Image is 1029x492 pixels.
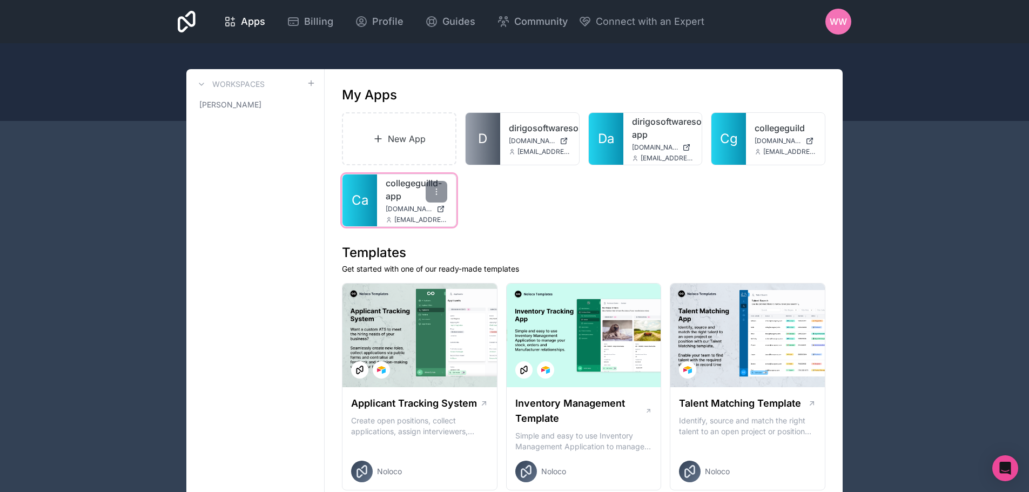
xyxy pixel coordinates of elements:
span: [DOMAIN_NAME] [386,205,432,213]
div: Open Intercom Messenger [992,455,1018,481]
a: D [466,113,500,165]
a: [DOMAIN_NAME] [632,143,694,152]
span: Apps [241,14,265,29]
h1: Talent Matching Template [679,396,801,411]
a: [DOMAIN_NAME] [386,205,447,213]
span: [EMAIL_ADDRESS][DOMAIN_NAME] [517,147,570,156]
a: Profile [346,10,412,33]
a: Guides [416,10,484,33]
a: Workspaces [195,78,265,91]
span: Noloco [377,466,402,477]
span: Da [598,130,614,147]
span: [EMAIL_ADDRESS][DOMAIN_NAME] [763,147,816,156]
a: dirigosoftwaresolutions [509,122,570,134]
span: Noloco [705,466,730,477]
a: dirigosoftwaresolutions-app [632,115,694,141]
h1: Applicant Tracking System [351,396,477,411]
img: Airtable Logo [541,366,550,374]
a: [PERSON_NAME] [195,95,315,114]
a: collegeguilld-app [386,177,447,203]
span: Noloco [541,466,566,477]
p: Get started with one of our ready-made templates [342,264,825,274]
a: [DOMAIN_NAME] [755,137,816,145]
h1: Templates [342,244,825,261]
h1: Inventory Management Template [515,396,645,426]
p: Simple and easy to use Inventory Management Application to manage your stock, orders and Manufact... [515,430,653,452]
span: Ca [352,192,368,209]
span: Community [514,14,568,29]
a: Community [488,10,576,33]
a: Cg [711,113,746,165]
span: Guides [442,14,475,29]
span: D [478,130,487,147]
span: [PERSON_NAME] [199,99,261,110]
span: Cg [720,130,738,147]
button: Connect with an Expert [579,14,704,29]
p: Create open positions, collect applications, assign interviewers, centralise candidate feedback a... [351,415,488,437]
h3: Workspaces [212,79,265,90]
img: Airtable Logo [683,366,692,374]
a: Ca [342,174,377,226]
a: collegeguild [755,122,816,134]
span: [EMAIL_ADDRESS][DOMAIN_NAME] [394,215,447,224]
span: [DOMAIN_NAME] [632,143,678,152]
h1: My Apps [342,86,397,104]
span: [DOMAIN_NAME] [509,137,555,145]
img: Airtable Logo [377,366,386,374]
a: [DOMAIN_NAME] [509,137,570,145]
span: WW [830,15,847,28]
span: Profile [372,14,403,29]
a: Apps [215,10,274,33]
a: Da [589,113,623,165]
span: Billing [304,14,333,29]
a: New App [342,112,456,165]
a: Billing [278,10,342,33]
p: Identify, source and match the right talent to an open project or position with our Talent Matchi... [679,415,816,437]
span: Connect with an Expert [596,14,704,29]
span: [EMAIL_ADDRESS][DOMAIN_NAME] [641,154,694,163]
span: [DOMAIN_NAME] [755,137,801,145]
